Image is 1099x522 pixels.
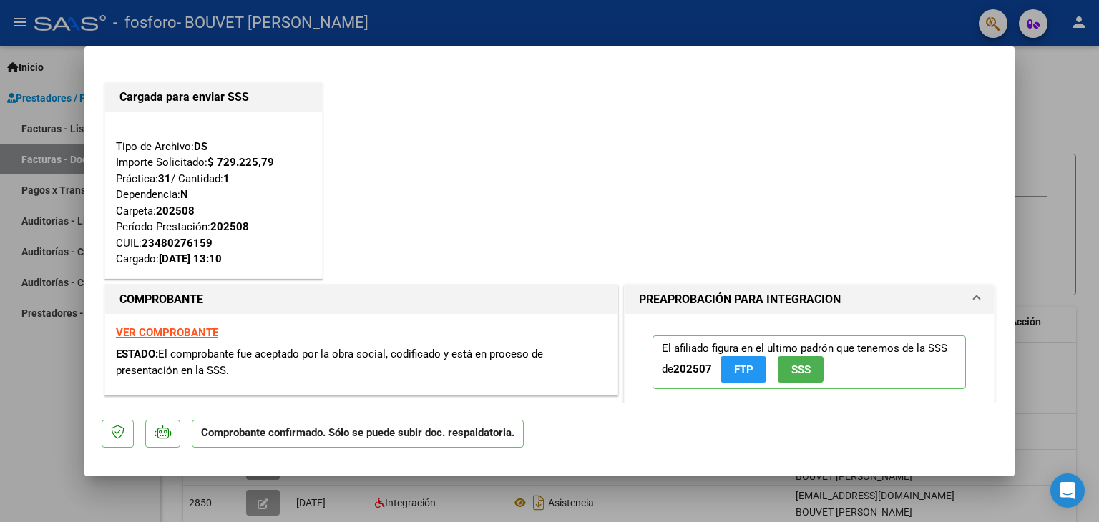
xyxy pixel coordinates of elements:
[116,348,543,377] span: El comprobante fue aceptado por la obra social, codificado y está en proceso de presentación en l...
[223,172,230,185] strong: 1
[192,420,524,448] p: Comprobante confirmado. Sólo se puede subir doc. respaldatoria.
[673,363,712,375] strong: 202507
[210,220,249,233] strong: 202508
[159,252,222,265] strong: [DATE] 13:10
[778,356,824,383] button: SSS
[639,291,841,308] h1: PREAPROBACIÓN PARA INTEGRACION
[142,235,213,252] div: 23480276159
[734,363,753,376] span: FTP
[207,156,274,169] strong: $ 729.225,79
[119,89,308,106] h1: Cargada para enviar SSS
[625,285,994,314] mat-expansion-panel-header: PREAPROBACIÓN PARA INTEGRACION
[194,140,207,153] strong: DS
[653,335,966,389] p: El afiliado figura en el ultimo padrón que tenemos de la SSS de
[158,172,171,185] strong: 31
[791,363,811,376] span: SSS
[156,205,195,217] strong: 202508
[116,326,218,339] a: VER COMPROBANTE
[116,348,158,360] span: ESTADO:
[180,188,188,201] strong: N
[116,122,311,267] div: Tipo de Archivo: Importe Solicitado: Práctica: / Cantidad: Dependencia: Carpeta: Período Prestaci...
[721,356,766,383] button: FTP
[119,292,203,306] strong: COMPROBANTE
[1050,473,1085,508] div: Open Intercom Messenger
